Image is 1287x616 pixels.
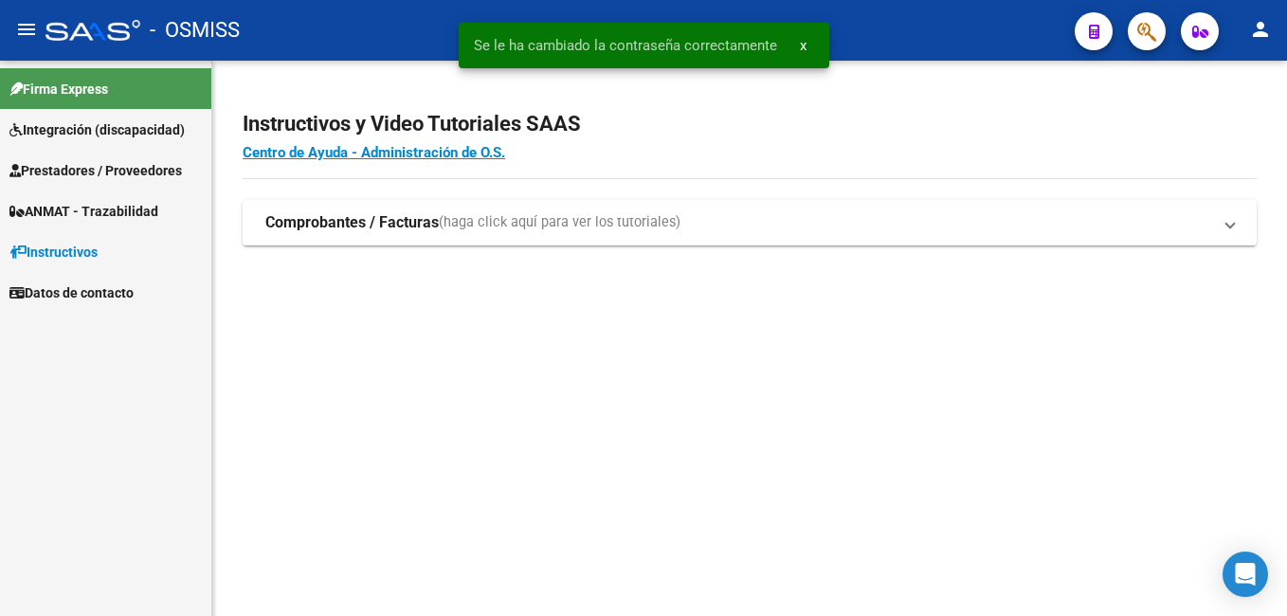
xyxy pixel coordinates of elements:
[9,282,134,303] span: Datos de contacto
[474,36,777,55] span: Se le ha cambiado la contraseña correctamente
[15,18,38,41] mat-icon: menu
[243,200,1257,245] mat-expansion-panel-header: Comprobantes / Facturas(haga click aquí para ver los tutoriales)
[9,160,182,181] span: Prestadores / Proveedores
[1223,552,1268,597] div: Open Intercom Messenger
[785,28,822,63] button: x
[1249,18,1272,41] mat-icon: person
[9,242,98,263] span: Instructivos
[800,37,807,54] span: x
[9,79,108,100] span: Firma Express
[9,119,185,140] span: Integración (discapacidad)
[439,212,680,233] span: (haga click aquí para ver los tutoriales)
[265,212,439,233] strong: Comprobantes / Facturas
[9,201,158,222] span: ANMAT - Trazabilidad
[243,106,1257,142] h2: Instructivos y Video Tutoriales SAAS
[243,144,505,161] a: Centro de Ayuda - Administración de O.S.
[150,9,240,51] span: - OSMISS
